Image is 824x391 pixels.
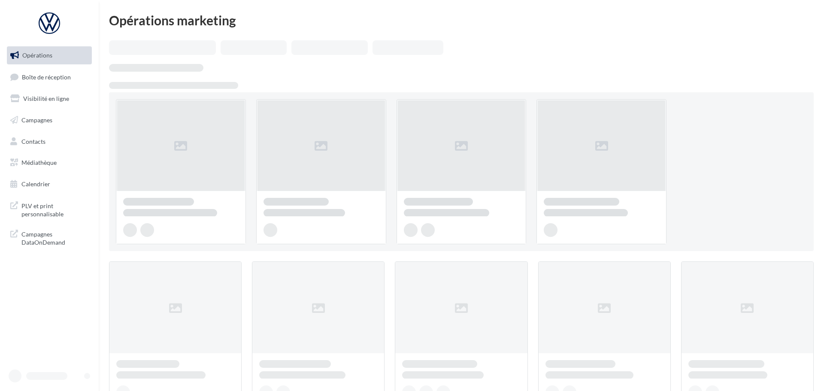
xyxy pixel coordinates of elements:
span: Médiathèque [21,159,57,166]
a: Opérations [5,46,94,64]
span: Calendrier [21,180,50,188]
a: Campagnes [5,111,94,129]
a: Visibilité en ligne [5,90,94,108]
span: PLV et print personnalisable [21,200,88,218]
a: Médiathèque [5,154,94,172]
span: Campagnes DataOnDemand [21,228,88,247]
div: Opérations marketing [109,14,814,27]
span: Campagnes [21,116,52,124]
span: Boîte de réception [22,73,71,80]
a: Campagnes DataOnDemand [5,225,94,250]
span: Visibilité en ligne [23,95,69,102]
a: PLV et print personnalisable [5,197,94,222]
span: Contacts [21,137,45,145]
a: Boîte de réception [5,68,94,86]
a: Calendrier [5,175,94,193]
a: Contacts [5,133,94,151]
span: Opérations [22,52,52,59]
